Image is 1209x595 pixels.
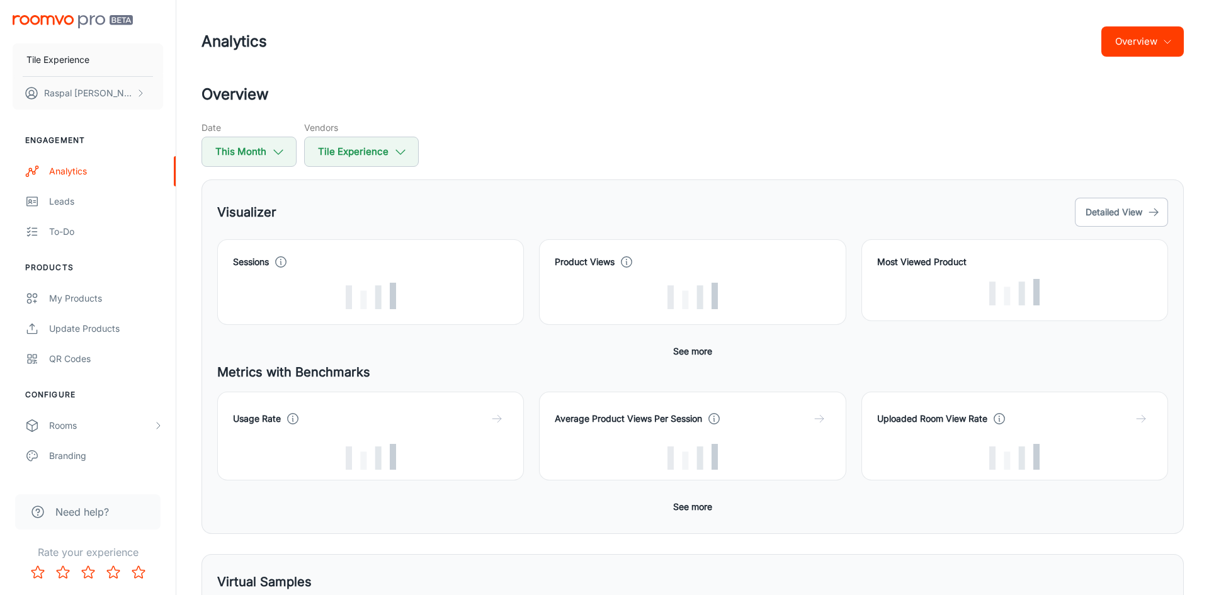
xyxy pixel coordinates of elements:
[10,545,166,560] p: Rate your experience
[201,137,297,167] button: This Month
[668,340,717,363] button: See more
[304,137,419,167] button: Tile Experience
[217,363,1168,382] h5: Metrics with Benchmarks
[989,279,1040,305] img: Loading
[13,77,163,110] button: Raspal [PERSON_NAME]
[667,283,718,309] img: Loading
[49,164,163,178] div: Analytics
[25,560,50,585] button: Rate 1 star
[346,444,396,470] img: Loading
[1101,26,1184,57] button: Overview
[49,449,163,463] div: Branding
[49,479,163,493] div: Texts
[217,572,312,591] h5: Virtual Samples
[668,496,717,518] button: See more
[13,15,133,28] img: Roomvo PRO Beta
[49,352,163,366] div: QR Codes
[304,121,419,134] h5: Vendors
[346,283,396,309] img: Loading
[76,560,101,585] button: Rate 3 star
[126,560,151,585] button: Rate 5 star
[55,504,109,519] span: Need help?
[44,86,133,100] p: Raspal [PERSON_NAME]
[233,255,269,269] h4: Sessions
[49,195,163,208] div: Leads
[49,225,163,239] div: To-do
[50,560,76,585] button: Rate 2 star
[101,560,126,585] button: Rate 4 star
[201,121,297,134] h5: Date
[555,412,702,426] h4: Average Product Views Per Session
[49,292,163,305] div: My Products
[1075,198,1168,227] button: Detailed View
[26,53,89,67] p: Tile Experience
[49,419,153,433] div: Rooms
[877,255,1152,269] h4: Most Viewed Product
[877,412,987,426] h4: Uploaded Room View Rate
[233,412,281,426] h4: Usage Rate
[49,322,163,336] div: Update Products
[201,83,1184,106] h2: Overview
[989,444,1040,470] img: Loading
[667,444,718,470] img: Loading
[217,203,276,222] h5: Visualizer
[13,43,163,76] button: Tile Experience
[555,255,615,269] h4: Product Views
[201,30,267,53] h1: Analytics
